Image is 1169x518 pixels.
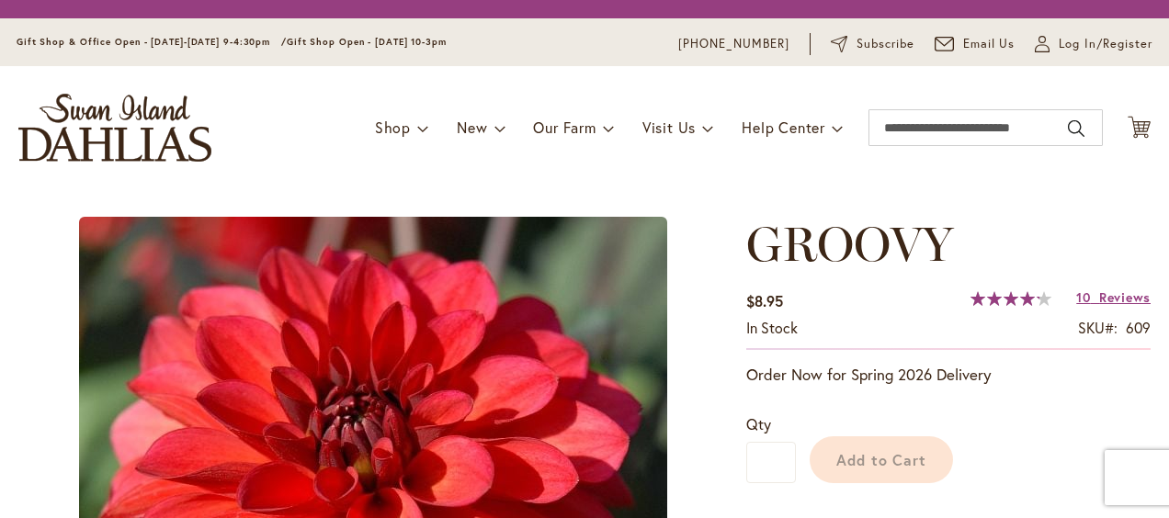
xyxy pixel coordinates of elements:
span: $8.95 [746,291,783,310]
span: New [457,118,487,137]
span: In stock [746,318,798,337]
span: Email Us [963,35,1016,53]
span: Gift Shop Open - [DATE] 10-3pm [287,36,447,48]
a: Email Us [935,35,1016,53]
div: 85% [970,291,1051,306]
a: Subscribe [831,35,914,53]
span: Help Center [742,118,825,137]
span: Reviews [1099,288,1151,306]
a: Log In/Register [1035,35,1152,53]
span: Log In/Register [1059,35,1152,53]
span: Shop [375,118,411,137]
p: Order Now for Spring 2026 Delivery [746,364,1151,386]
button: Search [1068,114,1084,143]
strong: SKU [1078,318,1118,337]
a: store logo [18,94,211,162]
span: Qty [746,414,771,434]
span: GROOVY [746,215,953,273]
div: Availability [746,318,798,339]
span: Our Farm [533,118,596,137]
div: 609 [1126,318,1151,339]
span: Gift Shop & Office Open - [DATE]-[DATE] 9-4:30pm / [17,36,287,48]
a: [PHONE_NUMBER] [678,35,789,53]
a: 10 Reviews [1076,288,1151,306]
span: Visit Us [642,118,696,137]
iframe: Launch Accessibility Center [14,453,65,504]
span: 10 [1076,288,1090,306]
span: Subscribe [857,35,914,53]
